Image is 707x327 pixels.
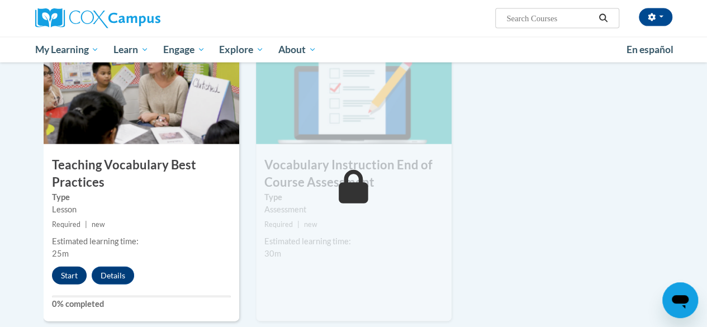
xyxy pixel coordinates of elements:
[271,37,324,63] a: About
[595,12,611,25] button: Search
[35,43,99,56] span: My Learning
[264,220,293,229] span: Required
[85,220,87,229] span: |
[304,220,317,229] span: new
[619,38,681,61] a: En español
[113,43,149,56] span: Learn
[92,267,134,285] button: Details
[27,37,681,63] div: Main menu
[44,157,239,191] h3: Teaching Vocabulary Best Practices
[35,8,160,29] img: Cox Campus
[297,220,300,229] span: |
[278,43,316,56] span: About
[505,12,595,25] input: Search Courses
[52,267,87,285] button: Start
[156,37,212,63] a: Engage
[106,37,156,63] a: Learn
[52,191,231,203] label: Type
[219,43,264,56] span: Explore
[256,157,452,191] h3: Vocabulary Instruction End of Course Assessment
[264,191,443,203] label: Type
[264,203,443,216] div: Assessment
[52,203,231,216] div: Lesson
[52,220,80,229] span: Required
[662,282,698,318] iframe: Button to launch messaging window
[28,37,107,63] a: My Learning
[52,235,231,248] div: Estimated learning time:
[264,235,443,248] div: Estimated learning time:
[44,32,239,144] img: Course Image
[52,249,69,258] span: 25m
[256,32,452,144] img: Course Image
[264,249,281,258] span: 30m
[52,298,231,310] label: 0% completed
[212,37,271,63] a: Explore
[627,44,673,55] span: En español
[35,8,236,29] a: Cox Campus
[163,43,205,56] span: Engage
[92,220,105,229] span: new
[639,8,672,26] button: Account Settings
